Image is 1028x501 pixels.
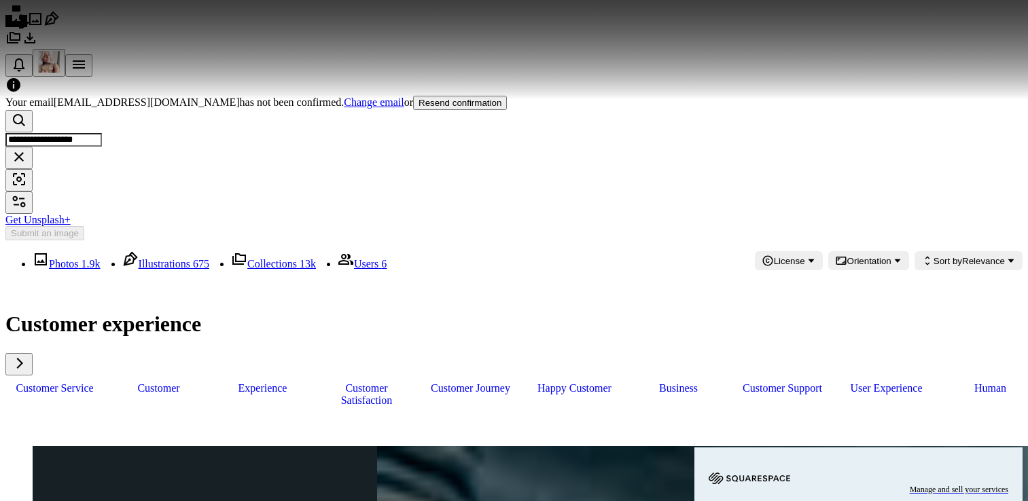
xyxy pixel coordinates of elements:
[5,96,1023,110] div: Your email has not been confirmed.
[43,18,60,29] a: Illustrations
[5,169,33,191] button: Visual search
[82,258,101,270] span: 1.9k
[213,375,312,401] a: experience
[694,444,695,445] img: file-1707883121023-8e3502977149image
[5,18,27,29] a: Home — Unsplash
[837,375,936,401] a: user experience
[5,110,1023,191] form: Find visuals sitewide
[5,54,33,77] button: Notifications
[317,375,416,413] a: customer satisfaction
[381,258,387,270] span: 6
[915,251,1023,270] button: Sort byRelevance
[413,96,507,110] button: Resend confirmation
[5,312,1023,337] h1: Customer experience
[525,375,624,401] a: happy customer
[847,256,891,266] span: Orientation
[5,110,33,132] button: Search Unsplash
[33,258,101,270] a: Photos 1.9k
[5,353,33,375] button: scroll list to the right
[300,258,316,270] span: 13k
[5,147,33,169] button: Clear
[5,37,22,48] a: Collections
[65,54,92,77] button: Menu
[33,49,65,77] button: Profile
[774,256,805,266] span: License
[344,96,507,108] span: or
[122,258,209,270] a: Illustrations 675
[231,258,316,270] a: Collections 13k
[934,256,1005,266] span: Relevance
[5,191,33,214] button: Filters
[934,256,962,266] span: Sort by
[344,96,404,108] a: Change email
[421,375,520,401] a: customer journey
[54,96,240,108] span: [EMAIL_ADDRESS][DOMAIN_NAME]
[629,375,728,401] a: business
[910,484,1008,496] span: Manage and sell your services
[193,258,209,270] span: 675
[5,226,84,240] button: Submit an image
[109,375,208,401] a: customer
[38,51,60,73] img: Avatar of user Rebecca Traberg
[5,214,71,225] a: Get Unsplash+
[27,18,43,29] a: Photos
[755,251,823,270] button: License
[709,472,790,484] img: file-1705255347840-230a6ab5bca9image
[733,375,832,401] a: customer support
[828,251,909,270] button: Orientation
[338,258,387,270] a: Users 6
[5,375,104,401] a: customer service
[22,37,38,48] a: Download History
